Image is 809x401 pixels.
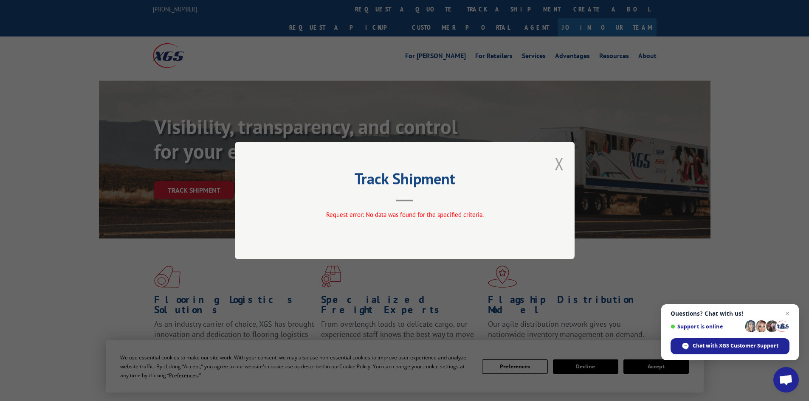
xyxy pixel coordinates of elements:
[671,323,742,330] span: Support is online
[773,367,799,393] div: Open chat
[671,310,789,317] span: Questions? Chat with us!
[326,210,483,219] span: Request error: No data was found for the specified criteria.
[277,173,532,189] h2: Track Shipment
[693,342,778,350] span: Chat with XGS Customer Support
[555,152,564,175] button: Close modal
[671,338,789,354] div: Chat with XGS Customer Support
[782,308,792,319] span: Close chat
